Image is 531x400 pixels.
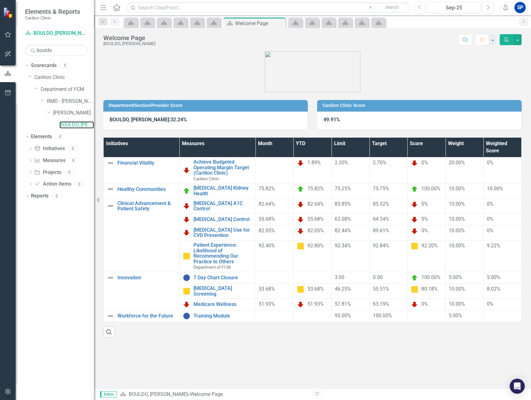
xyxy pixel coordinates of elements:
[449,286,465,292] span: 10.00%
[421,186,441,192] span: 100.00%
[47,98,94,105] a: RMD - [PERSON_NAME]
[373,160,386,166] span: 2.70%
[107,312,114,320] img: Not Defined
[107,202,114,210] img: Not Defined
[193,286,252,297] a: [MEDICAL_DATA] Screening
[183,274,190,282] img: No Information
[120,391,308,398] div: »
[373,216,389,222] span: 64.34%
[259,301,275,307] span: 51.93%
[449,274,462,280] span: 5.00%
[193,302,252,307] a: Medicare Wellness
[297,185,304,193] img: On Target
[297,286,304,293] img: Caution
[373,274,383,280] span: 0.00
[427,2,481,13] button: Sep-25
[373,186,389,192] span: 75.75%
[34,145,64,152] a: Initiatives
[307,243,324,249] span: 92.80%
[297,242,304,250] img: Caution
[25,45,88,56] input: Search Below...
[179,225,255,240] td: Double-Click to Edit Right Click for Context Menu
[34,181,71,188] a: Action Items
[335,313,351,318] span: 95.00%
[307,216,324,222] span: 55.68%
[183,252,190,260] img: Caution
[193,201,252,212] a: [MEDICAL_DATA] A1C Control
[104,198,180,272] td: Double-Click to Edit Right Click for Context Menu
[487,286,500,292] span: 8.02%
[55,134,65,139] div: 0
[449,201,465,207] span: 10.00%
[335,301,351,307] span: 57.81%
[449,313,462,318] span: 5.00%
[107,185,114,193] img: Not Defined
[297,301,304,308] img: Below Plan
[449,228,465,234] span: 10.00%
[193,265,231,270] span: Department of FCM
[307,160,321,166] span: 1.89%
[487,301,493,307] span: 0%
[335,201,351,207] span: 83.85%
[487,228,493,234] span: 0%
[487,160,493,166] span: 0%
[103,34,156,41] div: Welcome Page
[127,2,409,13] input: Search ClearPoint...
[3,7,14,18] img: ClearPoint Strategy
[25,30,88,37] a: BOULDO, [PERSON_NAME]
[297,216,304,223] img: Below Plan
[322,103,518,108] h3: Carilion Clinic Score
[179,272,255,283] td: Double-Click to Edit Right Click for Context Menu
[411,286,418,293] img: Caution
[259,243,275,249] span: 92.40%
[421,228,428,234] span: 0%
[193,227,252,238] a: [MEDICAL_DATA] Use for CVD Prevention
[373,313,392,318] span: 100.00%
[129,391,188,397] a: BOULDO, [PERSON_NAME]
[179,310,255,322] td: Double-Click to Edit Right Click for Context Menu
[259,201,275,207] span: 82.64%
[170,117,187,123] strong: 32.24%
[373,201,389,207] span: 85.52%
[193,275,252,281] a: 7 Day Chart Closure
[421,286,438,292] span: 80.18%
[34,74,94,81] a: Carilion Clinic
[510,379,525,394] div: Open Intercom Messenger
[107,159,114,167] img: Not Defined
[487,243,500,249] span: 9.22%
[59,121,94,129] a: BOULDO, [PERSON_NAME]
[323,117,340,123] strong: 49.91%
[179,183,255,198] td: Double-Click to Edit Right Click for Context Menu
[109,103,305,108] h3: Department/Section/Provider Score
[307,286,324,292] span: 53.68%
[487,216,493,222] span: 0%
[100,391,117,397] span: Editor
[34,169,61,176] a: Projects
[117,187,176,192] a: Healthy Communities
[193,176,219,181] span: Carilion Clinic
[449,160,465,166] span: 20.00%
[183,216,190,223] img: Below Plan
[487,274,500,280] span: 5.00%
[179,283,255,298] td: Double-Click to Edit Right Click for Context Menu
[68,146,78,151] div: 0
[34,157,65,164] a: Measures
[449,186,465,192] span: 10.00%
[335,274,344,280] span: 3.00
[104,272,180,310] td: Double-Click to Edit Right Click for Context Menu
[373,301,389,307] span: 63.19%
[104,157,180,183] td: Double-Click to Edit Right Click for Context Menu
[183,287,190,295] img: Caution
[411,216,418,223] img: Below Plan
[104,183,180,198] td: Double-Click to Edit Right Click for Context Menu
[110,117,170,123] strong: BOULDO, [PERSON_NAME]:
[421,160,428,166] span: 0%
[107,274,114,282] img: Not Defined
[421,301,428,307] span: 0%
[64,170,75,175] div: 0
[117,160,176,166] a: Financial Vitality
[411,242,418,250] img: Caution
[103,41,156,46] div: BOULDO, [PERSON_NAME]
[31,62,57,69] a: Scorecards
[430,4,478,12] div: Sep-25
